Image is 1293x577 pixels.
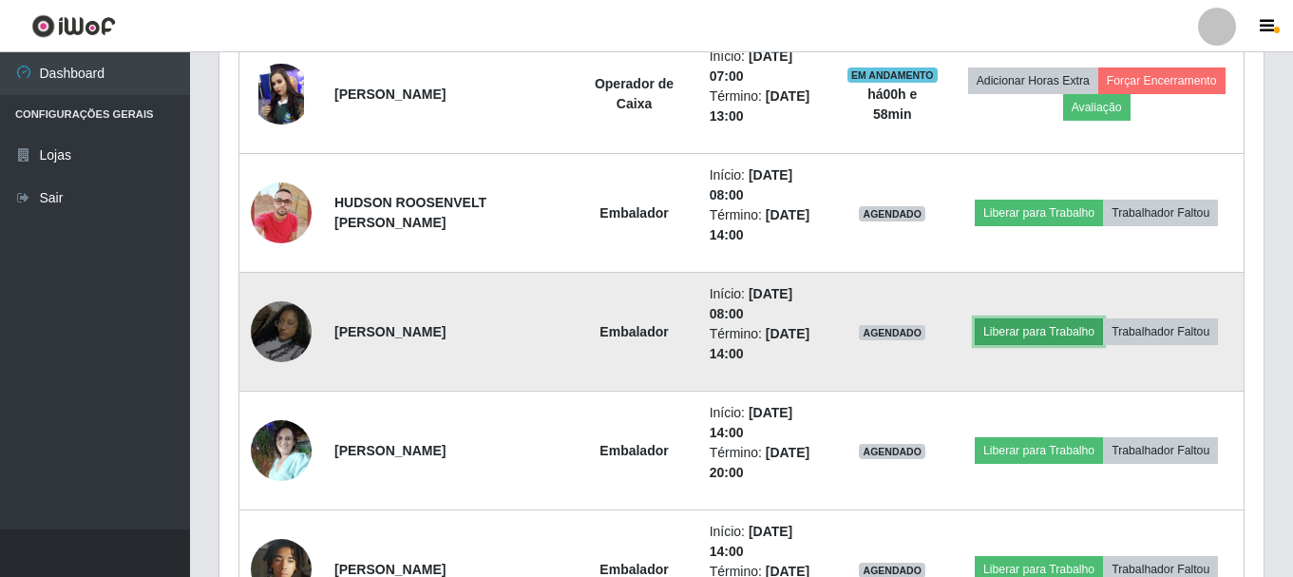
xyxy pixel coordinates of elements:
[1098,67,1226,94] button: Forçar Encerramento
[710,443,825,483] li: Término:
[31,14,116,38] img: CoreUI Logo
[1103,200,1218,226] button: Trabalhador Faltou
[975,318,1103,345] button: Liberar para Trabalho
[847,67,938,83] span: EM ANDAMENTO
[710,205,825,245] li: Término:
[251,420,312,481] img: 1755730683676.jpeg
[334,443,446,458] strong: [PERSON_NAME]
[710,284,825,324] li: Início:
[599,205,668,221] strong: Embalador
[710,165,825,205] li: Início:
[975,437,1103,464] button: Liberar para Trabalho
[710,524,793,559] time: [DATE] 14:00
[251,64,312,125] img: 1756995127337.jpeg
[334,87,446,102] strong: [PERSON_NAME]
[710,522,825,562] li: Início:
[867,87,917,122] strong: há 00 h e 58 min
[334,195,486,230] strong: HUDSON ROOSENVELT [PERSON_NAME]
[599,562,668,577] strong: Embalador
[1063,94,1131,121] button: Avaliação
[251,159,312,267] img: 1756409819903.jpeg
[334,562,446,577] strong: [PERSON_NAME]
[599,443,668,458] strong: Embalador
[710,403,825,443] li: Início:
[1103,437,1218,464] button: Trabalhador Faltou
[859,444,925,459] span: AGENDADO
[710,286,793,321] time: [DATE] 08:00
[595,76,674,111] strong: Operador de Caixa
[975,200,1103,226] button: Liberar para Trabalho
[710,87,825,126] li: Término:
[710,167,793,202] time: [DATE] 08:00
[710,405,793,440] time: [DATE] 14:00
[251,278,312,386] img: 1757000552825.jpeg
[859,206,925,221] span: AGENDADO
[1103,318,1218,345] button: Trabalhador Faltou
[859,325,925,340] span: AGENDADO
[599,324,668,339] strong: Embalador
[710,47,825,87] li: Início:
[334,324,446,339] strong: [PERSON_NAME]
[968,67,1098,94] button: Adicionar Horas Extra
[710,324,825,364] li: Término:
